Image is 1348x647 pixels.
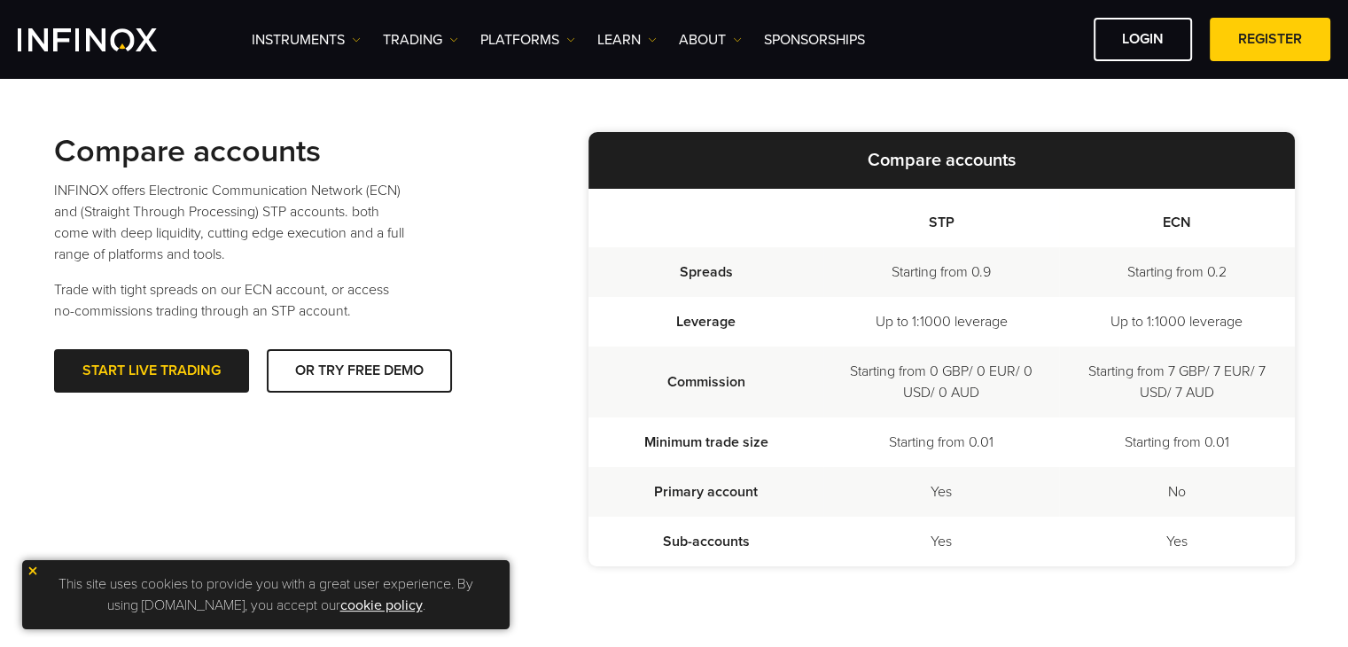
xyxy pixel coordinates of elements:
[588,517,824,566] td: Sub-accounts
[588,417,824,467] td: Minimum trade size
[54,180,409,265] p: INFINOX offers Electronic Communication Network (ECN) and (Straight Through Processing) STP accou...
[823,297,1059,347] td: Up to 1:1000 leverage
[588,467,824,517] td: Primary account
[823,467,1059,517] td: Yes
[383,29,458,51] a: TRADING
[267,349,452,393] a: OR TRY FREE DEMO
[31,569,501,620] p: This site uses cookies to provide you with a great user experience. By using [DOMAIN_NAME], you a...
[54,349,249,393] a: START LIVE TRADING
[1059,189,1295,247] th: ECN
[588,247,824,297] td: Spreads
[1059,467,1295,517] td: No
[823,417,1059,467] td: Starting from 0.01
[597,29,657,51] a: Learn
[1059,297,1295,347] td: Up to 1:1000 leverage
[823,189,1059,247] th: STP
[1059,517,1295,566] td: Yes
[868,150,1016,171] strong: Compare accounts
[823,347,1059,417] td: Starting from 0 GBP/ 0 EUR/ 0 USD/ 0 AUD
[588,347,824,417] td: Commission
[1094,18,1192,61] a: LOGIN
[54,279,409,322] p: Trade with tight spreads on our ECN account, or access no-commissions trading through an STP acco...
[54,132,321,170] strong: Compare accounts
[823,247,1059,297] td: Starting from 0.9
[764,29,865,51] a: SPONSORSHIPS
[679,29,742,51] a: ABOUT
[340,596,423,614] a: cookie policy
[588,297,824,347] td: Leverage
[27,565,39,577] img: yellow close icon
[1059,417,1295,467] td: Starting from 0.01
[1059,247,1295,297] td: Starting from 0.2
[1059,347,1295,417] td: Starting from 7 GBP/ 7 EUR/ 7 USD/ 7 AUD
[18,28,199,51] a: INFINOX Logo
[823,517,1059,566] td: Yes
[1210,18,1330,61] a: REGISTER
[252,29,361,51] a: Instruments
[480,29,575,51] a: PLATFORMS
